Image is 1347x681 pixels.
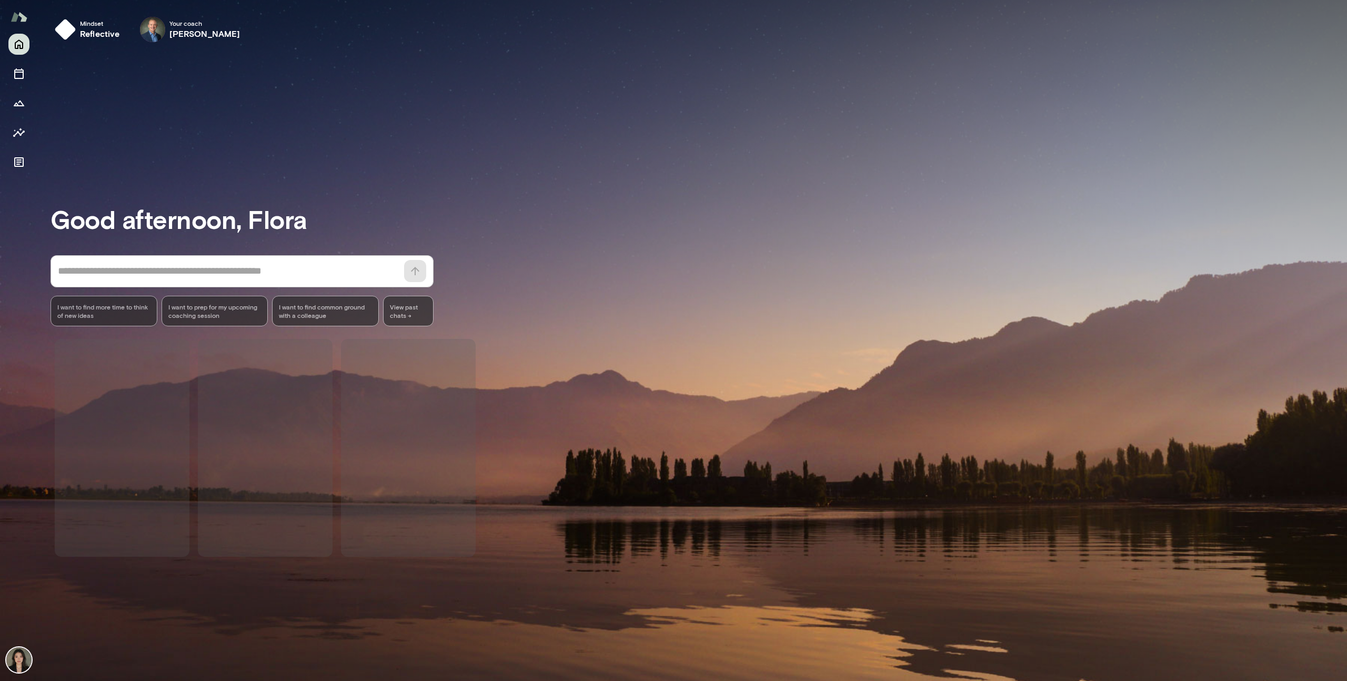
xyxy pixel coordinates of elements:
div: Michael AldenYour coach[PERSON_NAME] [133,13,248,46]
span: Your coach [169,19,240,27]
span: I want to find more time to think of new ideas [57,303,150,319]
button: Mindsetreflective [51,13,128,46]
button: Documents [8,152,29,173]
button: Sessions [8,63,29,84]
span: Mindset [80,19,120,27]
img: Mento [11,7,27,27]
button: Home [8,34,29,55]
h6: [PERSON_NAME] [169,27,240,40]
button: Insights [8,122,29,143]
span: View past chats -> [383,296,434,326]
div: I want to prep for my upcoming coaching session [162,296,268,326]
h3: Good afternoon, Flora [51,204,1347,234]
span: I want to find common ground with a colleague [279,303,372,319]
img: Flora Zhang [6,647,32,673]
img: mindset [55,19,76,40]
div: I want to find common ground with a colleague [272,296,379,326]
button: Growth Plan [8,93,29,114]
h6: reflective [80,27,120,40]
img: Michael Alden [140,17,165,42]
span: I want to prep for my upcoming coaching session [168,303,262,319]
div: I want to find more time to think of new ideas [51,296,157,326]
